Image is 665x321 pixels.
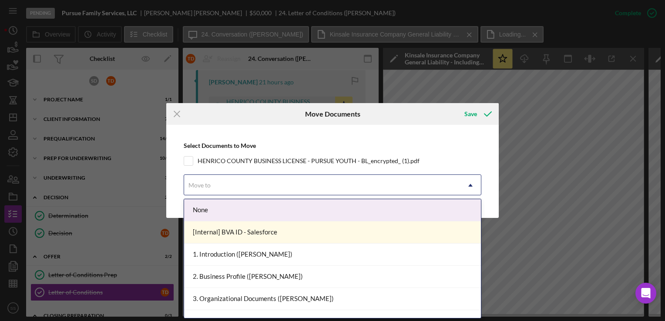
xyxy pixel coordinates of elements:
h6: Move Documents [305,110,360,118]
label: HENRICO COUNTY BUSINESS LICENSE - PURSUE YOUTH - BL_encrypted_ (1).pdf [198,157,420,165]
div: 2. Business Profile ([PERSON_NAME]) [184,266,481,288]
div: 1. Introduction ([PERSON_NAME]) [184,244,481,266]
div: Save [464,105,477,123]
div: Move to [188,182,211,189]
div: [Internal] BVA ID - Salesforce [184,221,481,244]
div: Open Intercom Messenger [635,283,656,304]
button: Save [456,105,499,123]
b: Select Documents to Move [184,142,256,149]
div: 3. Organizational Documents ([PERSON_NAME]) [184,288,481,310]
div: None [184,199,481,221]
